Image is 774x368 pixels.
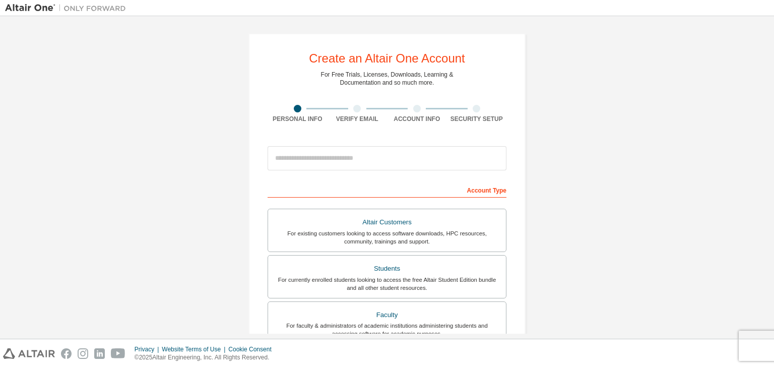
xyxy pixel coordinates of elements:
[321,71,454,87] div: For Free Trials, Licenses, Downloads, Learning & Documentation and so much more.
[162,345,228,353] div: Website Terms of Use
[274,229,500,246] div: For existing customers looking to access software downloads, HPC resources, community, trainings ...
[228,345,277,353] div: Cookie Consent
[387,115,447,123] div: Account Info
[3,348,55,359] img: altair_logo.svg
[328,115,388,123] div: Verify Email
[5,3,131,13] img: Altair One
[268,181,506,198] div: Account Type
[274,262,500,276] div: Students
[94,348,105,359] img: linkedin.svg
[135,353,278,362] p: © 2025 Altair Engineering, Inc. All Rights Reserved.
[274,322,500,338] div: For faculty & administrators of academic institutions administering students and accessing softwa...
[61,348,72,359] img: facebook.svg
[274,215,500,229] div: Altair Customers
[274,276,500,292] div: For currently enrolled students looking to access the free Altair Student Edition bundle and all ...
[78,348,88,359] img: instagram.svg
[111,348,125,359] img: youtube.svg
[309,52,465,65] div: Create an Altair One Account
[274,308,500,322] div: Faculty
[135,345,162,353] div: Privacy
[268,115,328,123] div: Personal Info
[447,115,507,123] div: Security Setup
